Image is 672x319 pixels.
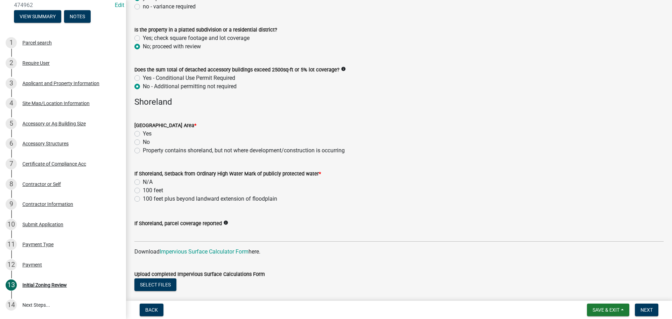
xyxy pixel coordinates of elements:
label: No [143,138,150,146]
div: 13 [6,279,17,291]
i: info [223,220,228,225]
button: Notes [64,10,91,23]
p: Download here. [134,248,664,256]
div: 11 [6,239,17,250]
span: Back [145,307,158,313]
div: 5 [6,118,17,129]
button: Select files [134,278,176,291]
label: [GEOGRAPHIC_DATA] Area [134,123,196,128]
div: 2 [6,57,17,69]
a: Impervious Surface Calculator Form [160,248,248,255]
label: 100 feet plus beyond landward extension of floodplain [143,195,277,203]
wm-modal-confirm: Edit Application Number [115,2,124,8]
div: Initial Zoning Review [22,283,67,287]
i: info [341,67,346,71]
button: View Summary [14,10,61,23]
label: Yes - Conditional Use Permit Required [143,74,235,82]
div: Submit Application [22,222,63,227]
div: Site Map/Location Information [22,101,90,106]
button: Next [635,304,658,316]
div: Certificate of Compliance Acc [22,161,86,166]
div: Require User [22,61,50,65]
h4: Shoreland [134,97,664,107]
div: Contractor or Self [22,182,61,187]
div: 6 [6,138,17,149]
span: 474962 [14,2,112,8]
label: 100 feet [143,186,163,195]
label: N/A [143,178,153,186]
div: Payment Type [22,242,54,247]
div: Payment [22,262,42,267]
label: Is the property in a platted subdivision or a residential district? [134,28,277,33]
span: Save & Exit [593,307,619,313]
button: Back [140,304,163,316]
wm-modal-confirm: Summary [14,14,61,20]
label: If Shoreland, parcel coverage reported [134,221,222,226]
a: Edit [115,2,124,8]
label: Property contains shoreland, but not where development/construction is occurring [143,146,345,155]
div: 8 [6,179,17,190]
span: Next [640,307,653,313]
div: 7 [6,158,17,169]
label: Does the sum total of detached accessory buildings exceed 2500sq-ft or 5% lot coverage? [134,68,339,72]
div: Accessory Structures [22,141,69,146]
button: Save & Exit [587,304,629,316]
wm-modal-confirm: Notes [64,14,91,20]
div: Applicant and Property Information [22,81,99,86]
div: 3 [6,78,17,89]
label: No; proceed with review [143,42,201,51]
label: If Shoreland, Setback from Ordinary High Water Mark of publicly protected water [134,172,321,176]
div: Contractor Information [22,202,73,207]
label: Yes [143,130,152,138]
div: 12 [6,259,17,270]
div: 10 [6,219,17,230]
label: Yes; check square footage and lot coverage [143,34,250,42]
label: No - Additional permitting not required [143,82,237,91]
div: 4 [6,98,17,109]
label: no - variance required [143,2,196,11]
div: 1 [6,37,17,48]
div: 14 [6,299,17,311]
div: 9 [6,199,17,210]
label: Upload completed Impervious Surface Calculations Form [134,272,265,277]
div: Accessory or Ag Building Size [22,121,86,126]
div: Parcel search [22,40,52,45]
